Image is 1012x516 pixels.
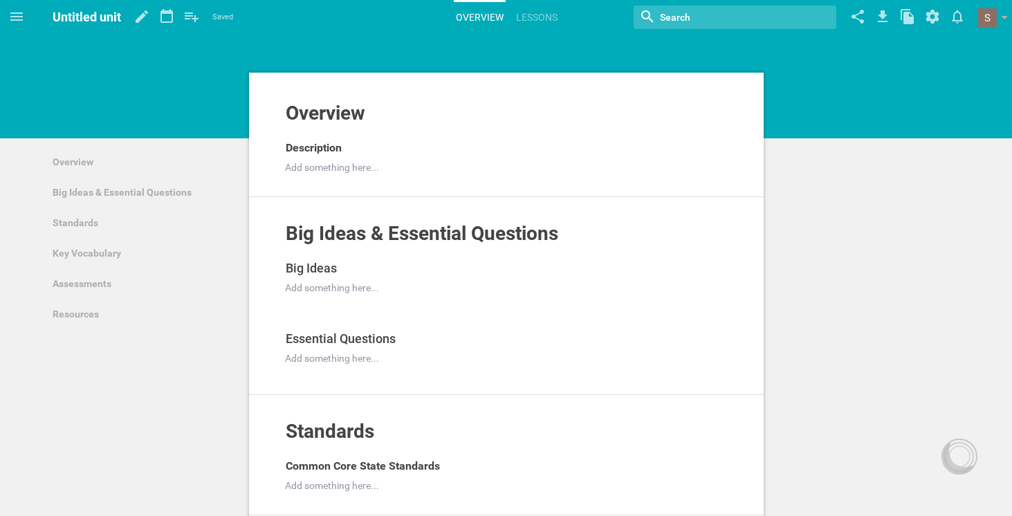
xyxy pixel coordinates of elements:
a: Big Ideas & Essential Questions [44,177,241,208]
span: Description [286,141,342,154]
a: Lessons [514,2,560,33]
span: Untitled unit [53,10,121,24]
a: Overview [454,2,506,33]
span: Essential Questions [286,331,396,346]
span: Big Ideas & Essential Questions [286,222,558,245]
span: Big Ideas [286,261,337,275]
span: Saved [212,10,233,24]
a: Resources [44,299,241,329]
input: Search [659,8,780,26]
a: Assessments [44,268,241,299]
span: Overview [286,102,365,125]
a: Overview [44,147,241,177]
span: Standards [286,420,374,443]
a: Standards [44,208,241,238]
a: Key Vocabulary [44,238,241,268]
span: Common Core State Standards [286,459,440,472]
